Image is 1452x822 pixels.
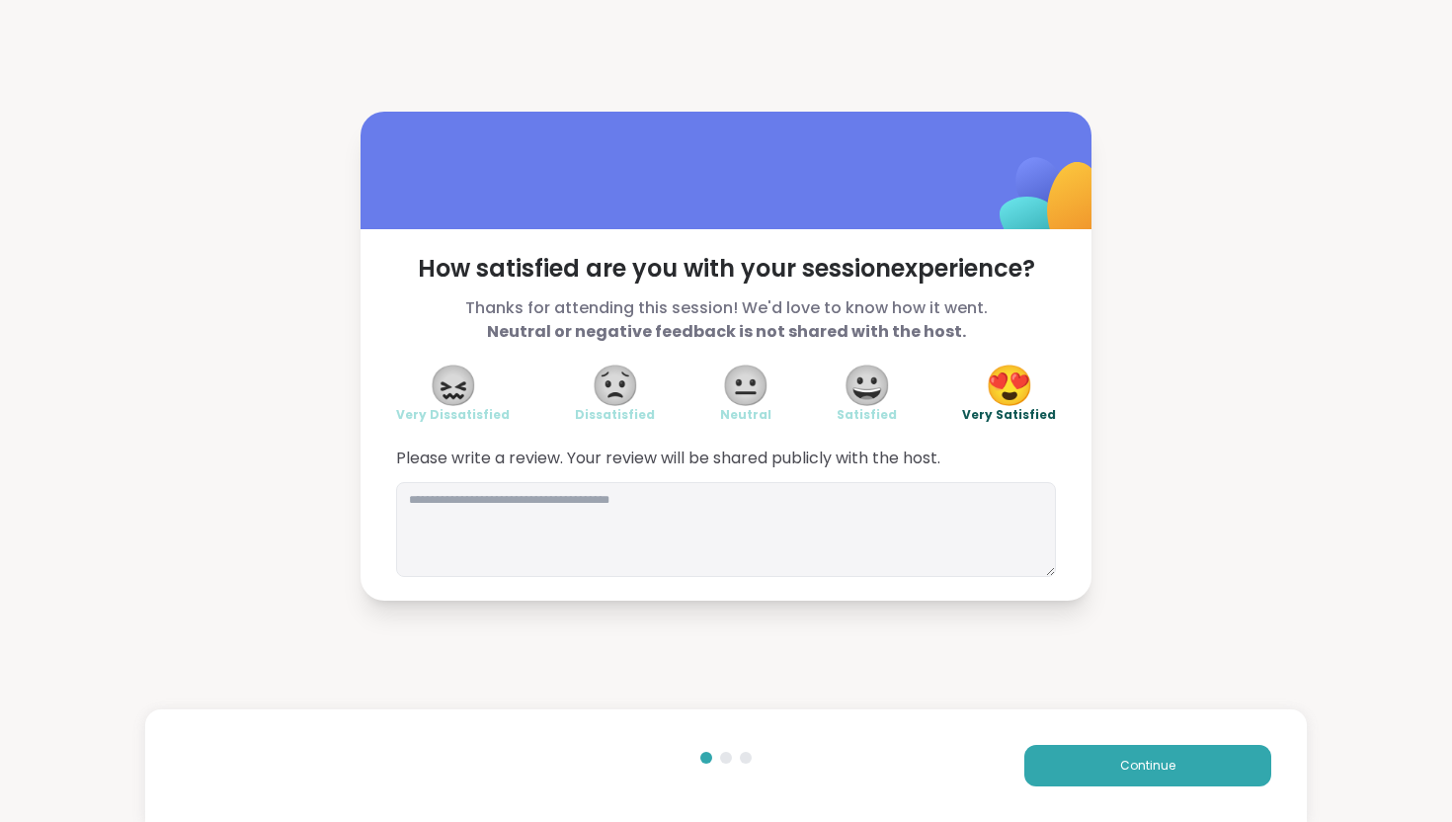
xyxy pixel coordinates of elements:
b: Neutral or negative feedback is not shared with the host. [487,320,966,343]
span: Thanks for attending this session! We'd love to know how it went. [396,296,1056,344]
span: 😟 [591,368,640,403]
span: 😖 [429,368,478,403]
span: Satisfied [837,407,897,423]
img: ShareWell Logomark [953,106,1150,302]
span: Neutral [720,407,771,423]
span: Very Dissatisfied [396,407,510,423]
span: Dissatisfied [575,407,655,423]
span: Please write a review. Your review will be shared publicly with the host. [396,447,1056,470]
button: Continue [1024,745,1271,786]
span: Very Satisfied [962,407,1056,423]
span: 😀 [843,368,892,403]
span: 😍 [985,368,1034,403]
span: 😐 [721,368,770,403]
span: Continue [1120,757,1175,775]
span: How satisfied are you with your session experience? [396,253,1056,285]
